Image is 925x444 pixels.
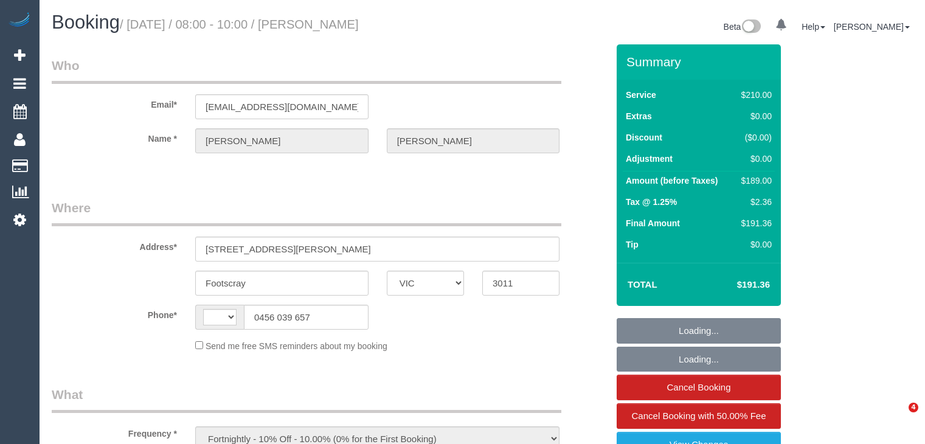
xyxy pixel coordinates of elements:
label: Adjustment [626,153,673,165]
img: New interface [741,19,761,35]
label: Final Amount [626,217,680,229]
a: [PERSON_NAME] [834,22,910,32]
label: Email* [43,94,186,111]
h4: $191.36 [701,280,770,290]
label: Tip [626,238,639,251]
input: Suburb* [195,271,369,296]
legend: Where [52,199,561,226]
div: $210.00 [736,89,772,101]
label: Phone* [43,305,186,321]
legend: What [52,386,561,413]
label: Discount [626,131,662,144]
a: Beta [724,22,761,32]
span: 4 [909,403,918,412]
input: Last Name* [387,128,560,153]
a: Help [802,22,825,32]
div: $0.00 [736,238,772,251]
label: Amount (before Taxes) [626,175,718,187]
div: $0.00 [736,153,772,165]
label: Address* [43,237,186,253]
label: Tax @ 1.25% [626,196,677,208]
div: $189.00 [736,175,772,187]
a: Cancel Booking with 50.00% Fee [617,403,781,429]
input: Phone* [244,305,369,330]
span: Booking [52,12,120,33]
label: Service [626,89,656,101]
strong: Total [628,279,657,290]
legend: Who [52,57,561,84]
h3: Summary [626,55,775,69]
input: Post Code* [482,271,560,296]
span: Send me free SMS reminders about my booking [206,341,387,351]
label: Frequency * [43,423,186,440]
div: $191.36 [736,217,772,229]
div: $0.00 [736,110,772,122]
img: Automaid Logo [7,12,32,29]
label: Name * [43,128,186,145]
input: First Name* [195,128,369,153]
span: Cancel Booking with 50.00% Fee [632,411,766,421]
a: Cancel Booking [617,375,781,400]
div: ($0.00) [736,131,772,144]
div: $2.36 [736,196,772,208]
iframe: Intercom live chat [884,403,913,432]
label: Extras [626,110,652,122]
input: Email* [195,94,369,119]
small: / [DATE] / 08:00 - 10:00 / [PERSON_NAME] [120,18,359,31]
